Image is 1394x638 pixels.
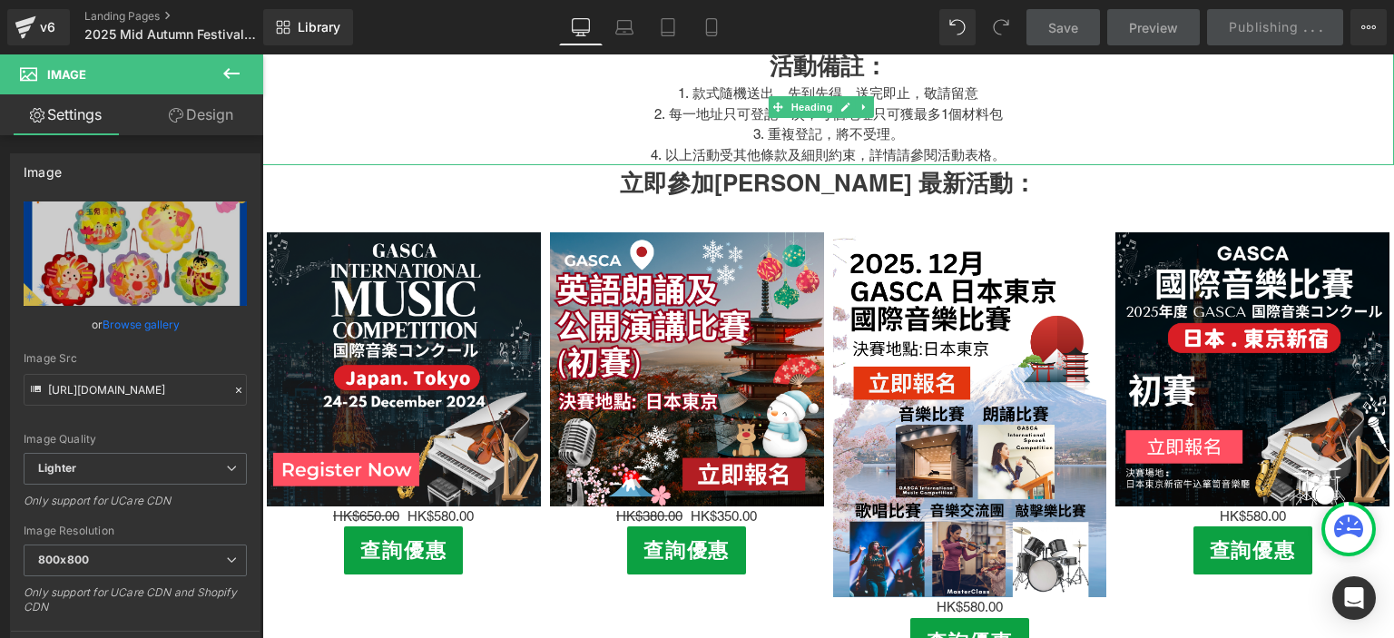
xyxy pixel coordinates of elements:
[24,352,247,365] div: Image Src
[1107,9,1200,45] a: Preview
[428,452,495,473] span: HK$350.00
[38,461,76,475] b: Lighter
[98,484,184,507] span: 查詢優惠
[381,484,467,507] span: 查詢優惠
[24,494,247,520] div: Only support for UCare CDN
[24,315,247,334] div: or
[939,9,976,45] button: Undo
[38,553,89,566] b: 800x800
[559,9,603,45] a: Desktop
[354,454,420,469] span: HK$380.00
[1129,18,1178,37] span: Preview
[983,9,1019,45] button: Redo
[1048,18,1078,37] span: Save
[145,452,211,473] span: HK$580.00
[674,543,741,564] span: HK$580.00
[5,178,279,452] img: 2024 International Music Competition - Tokyo Japan Prelim Round
[298,19,340,35] span: Library
[84,9,293,24] a: Landing Pages
[365,472,484,520] a: 查詢優惠
[47,67,86,82] span: Image
[947,484,1034,507] span: 查詢優惠
[103,309,180,340] a: Browse gallery
[648,564,767,612] a: 查詢優惠
[82,472,201,520] a: 查詢優惠
[853,178,1127,452] img: 2025 GASCA日本東京國際音樂比賽 - 初賽
[84,27,259,42] span: 2025 Mid Autumn Festival Giveaway
[7,9,70,45] a: v6
[24,154,62,180] div: Image
[24,525,247,537] div: Image Resolution
[646,9,690,45] a: Tablet
[931,472,1050,520] a: 查詢優惠
[1332,576,1376,620] div: Open Intercom Messenger
[24,585,247,626] div: Only support for UCare CDN and Shopify CDN
[690,9,733,45] a: Mobile
[957,452,1024,473] span: HK$580.00
[36,15,59,39] div: v6
[603,9,646,45] a: Laptop
[135,94,267,135] a: Design
[593,42,612,64] a: Expand / Collapse
[71,454,137,469] span: HK$650.00
[571,178,845,543] img: 2025 GASCA日本東京國際音樂比賽 - 初賽
[1350,9,1387,45] button: More
[525,42,574,64] span: Heading
[288,178,562,452] img: 2025 GASCA 日本東京英語朗誦及公開演講比賽-初賽
[664,575,751,599] span: 查詢優惠
[24,374,247,406] input: Link
[24,433,247,446] div: Image Quality
[263,9,353,45] a: New Library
